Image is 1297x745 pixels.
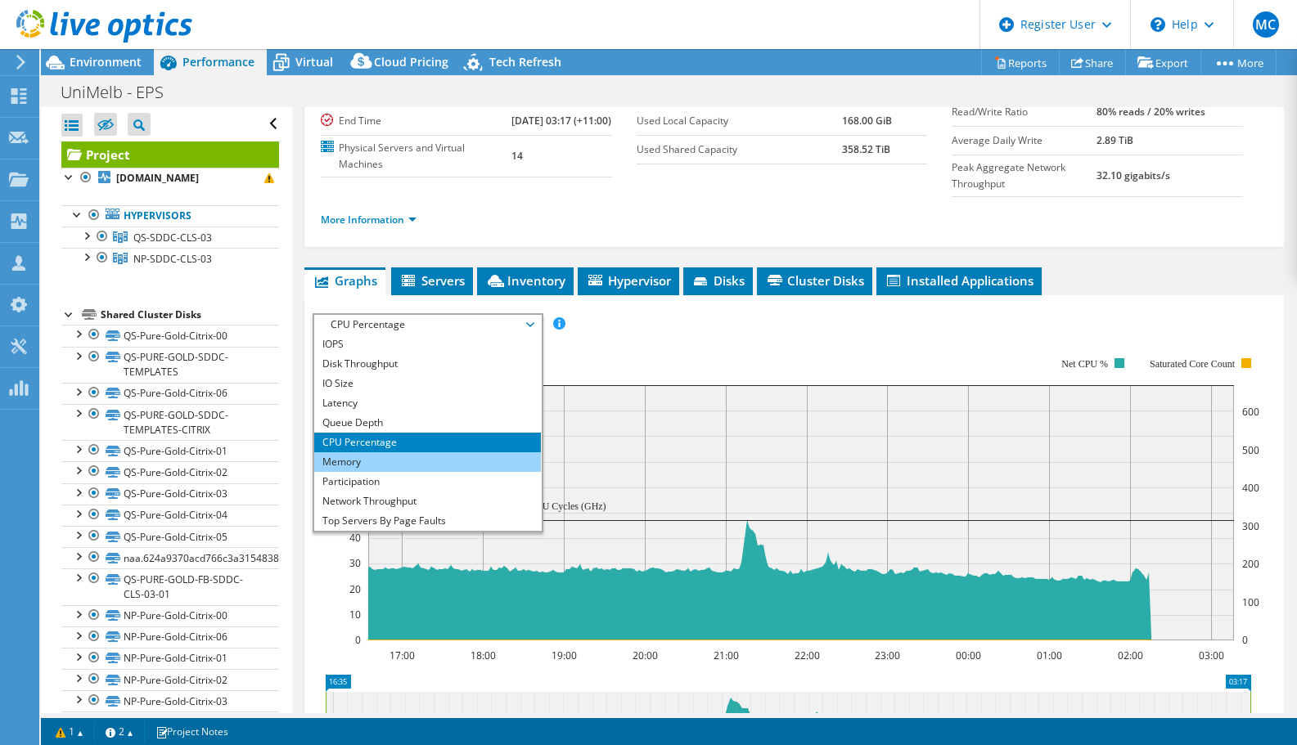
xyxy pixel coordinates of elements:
span: Virtual [295,54,333,70]
a: Reports [981,50,1060,75]
a: QS-PURE-GOLD-SDDC-TEMPLATES [61,347,279,383]
span: CPU Percentage [322,315,533,334]
a: QS-Pure-Gold-Citrix-06 [61,383,279,404]
b: 80% reads / 20% writes [1097,105,1205,119]
b: [DATE] 03:17 (+11:00) [511,114,611,128]
li: Memory [314,452,541,472]
span: NP-SDDC-CLS-03 [133,252,212,266]
span: QS-SDDC-CLS-03 [133,231,212,245]
li: Network Throughput [314,491,541,511]
span: Performance [182,54,254,70]
li: Latency [314,393,541,413]
text: 0 [355,633,361,647]
text: 20 [349,582,361,596]
label: Average Daily Write [952,132,1097,149]
a: QS-Pure-Gold-Citrix-04 [61,505,279,526]
a: QS-PURE-GOLD-SDDC-TEMPLATES-CITRIX [61,404,279,440]
text: 21:00 [714,649,739,662]
a: NP-Pure-Gold-Citrix-03 [61,690,279,711]
a: 1 [44,721,95,742]
a: 2 [94,721,145,742]
span: Cluster Disks [765,272,864,289]
div: Shared Cluster Disks [101,305,279,325]
b: 14 [511,149,523,163]
text: 02:00 [1118,649,1143,662]
label: Read/Write Ratio [952,104,1097,120]
span: Cloud Pricing [374,54,448,70]
a: More Information [321,213,417,227]
text: 22:00 [795,649,820,662]
li: IOPS [314,334,541,354]
text: 17:00 [390,649,415,662]
a: QS-Pure-Gold-Citrix-03 [61,483,279,505]
a: QS-Pure-Gold-Citrix-02 [61,461,279,482]
a: NP-Pure-Gold-Citrix-00 [61,605,279,626]
span: Environment [70,54,142,70]
a: QS-Pure-Gold-Citrix-01 [61,440,279,461]
li: CPU Percentage [314,433,541,452]
span: Disks [691,272,745,289]
li: Queue Depth [314,413,541,433]
text: 03:00 [1199,649,1224,662]
a: QS-PURE-GOLD-FB-SDDC-CLS-03-01 [61,568,279,604]
text: 0 [1242,633,1248,647]
b: 168.00 GiB [842,114,892,128]
li: Disk Throughput [314,354,541,374]
text: 10 [349,608,361,622]
label: Used Shared Capacity [637,141,843,158]
span: Installed Applications [885,272,1034,289]
a: NP-Pure-Gold-Citrix-06 [61,626,279,648]
text: Saturated Core Count [1150,358,1236,370]
h1: UniMelb - EPS [53,83,189,101]
a: Share [1059,50,1126,75]
text: 600 [1242,405,1259,419]
b: 2.89 TiB [1097,133,1133,147]
a: QS-Pure-Gold-Citrix-05 [61,526,279,547]
a: NP-Pure-Gold-Citrix-02 [61,669,279,690]
a: Project Notes [144,721,240,742]
text: 100 [1242,595,1259,609]
span: Graphs [313,272,377,289]
label: Physical Servers and Virtual Machines [321,140,511,173]
text: Net CPU % [1061,358,1108,370]
text: 19:00 [552,649,577,662]
b: [DOMAIN_NAME] [116,171,199,185]
b: 32.10 gigabits/s [1097,168,1170,182]
a: naa.624a9370acd766c3a315483801149b2f [61,547,279,568]
a: QS-Pure-Gold-Citrix-00 [61,325,279,346]
text: 500 [1242,443,1259,457]
text: 40 [349,531,361,545]
a: QS-SDDC-CLS-03 [61,227,279,248]
text: 23:00 [875,649,900,662]
text: 00:00 [956,649,981,662]
a: [DOMAIN_NAME] [61,168,279,189]
span: Hypervisor [586,272,671,289]
text: 20:00 [633,649,658,662]
a: Hypervisors [61,205,279,227]
a: More [1200,50,1277,75]
span: Servers [399,272,465,289]
text: 200 [1242,557,1259,571]
a: NP-Pure-Gold-Citrix-04 [61,711,279,733]
label: Peak Aggregate Network Throughput [952,159,1097,192]
text: 300 [1242,519,1259,533]
li: IO Size [314,374,541,393]
span: MC [1253,11,1279,38]
b: 358.52 TiB [842,142,890,156]
span: Inventory [485,272,565,289]
a: NP-Pure-Gold-Citrix-01 [61,648,279,669]
text: 01:00 [1037,649,1062,662]
text: 400 [1242,481,1259,495]
text: 18:00 [471,649,496,662]
label: Used Local Capacity [637,113,843,129]
label: End Time [321,113,511,129]
text: 30 [349,556,361,570]
a: Project [61,141,279,168]
li: Top Servers By Page Faults [314,511,541,531]
span: Tech Refresh [489,54,561,70]
a: Export [1125,50,1201,75]
a: NP-SDDC-CLS-03 [61,248,279,269]
li: Participation [314,472,541,491]
svg: \n [1151,17,1165,32]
